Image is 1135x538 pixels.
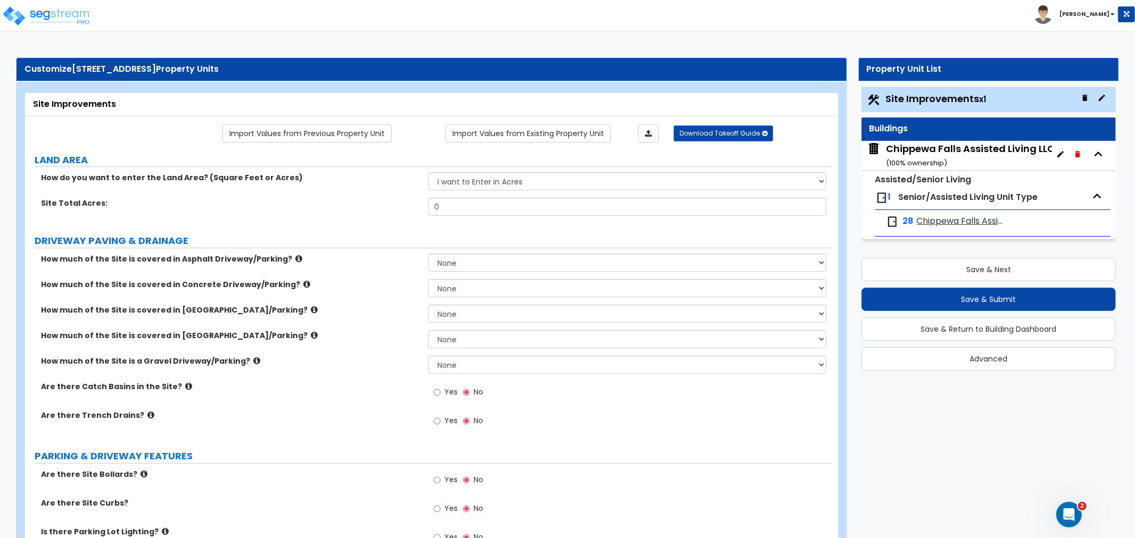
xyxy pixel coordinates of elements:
[444,474,458,485] span: Yes
[861,347,1116,371] button: Advanced
[861,258,1116,281] button: Save & Next
[41,498,420,508] label: Are there Site Curbs?
[875,173,972,186] small: Assisted/Senior Living
[886,158,947,168] small: ( 100 % ownership)
[875,191,888,204] img: door.png
[980,94,987,105] small: x1
[474,386,483,397] span: No
[147,411,154,419] i: click for more info!
[35,449,832,463] label: PARKING & DRIVEWAY FEATURES
[140,470,147,478] i: click for more info!
[434,474,441,486] input: Yes
[444,415,458,426] span: Yes
[867,93,881,107] img: Construction.png
[311,306,318,314] i: click for more info!
[444,386,458,397] span: Yes
[463,386,470,398] input: No
[41,381,420,392] label: Are there Catch Basins in the Site?
[41,526,420,537] label: Is there Parking Lot Lighting?
[867,142,1052,169] span: Chippewa Falls Assisted Living LLC
[861,288,1116,311] button: Save & Submit
[638,124,659,142] a: Import the dynamic attributes value through Excel sheet
[1059,10,1109,18] b: [PERSON_NAME]
[72,63,156,75] span: [STREET_ADDRESS]
[445,124,611,142] a: Import the dynamic attribute values from existing properties.
[434,415,441,427] input: Yes
[886,142,1055,169] div: Chippewa Falls Assisted Living LLC
[680,129,760,138] span: Download Takeoff Guide
[861,317,1116,341] button: Save & Return to Building Dashboard
[674,125,773,141] button: Download Takeoff Guide
[1034,5,1053,24] img: avatar.png
[899,191,1038,203] span: Senior/Assisted Living Unit Type
[886,215,899,228] img: door.png
[434,386,441,398] input: Yes
[41,356,420,366] label: How much of the Site is a Gravel Driveway/Parking?
[463,474,470,486] input: No
[41,410,420,421] label: Are there Trench Drains?
[867,142,881,156] img: building.svg
[41,172,420,183] label: How do you want to enter the Land Area? (Square Feet or Acres)
[903,215,914,228] span: 28
[222,124,392,142] a: Import the dynamic attribute values from previous properties.
[162,527,169,535] i: click for more info!
[867,63,1111,75] div: Property Unit List
[35,234,832,248] label: DRIVEWAY PAVING & DRAINAGE
[311,331,318,339] i: click for more info!
[295,255,302,263] i: click for more info!
[41,469,420,480] label: Are there Site Bollards?
[463,415,470,427] input: No
[253,357,260,365] i: click for more info!
[886,92,987,105] span: Site Improvements
[474,415,483,426] span: No
[303,280,310,288] i: click for more info!
[444,503,458,514] span: Yes
[35,153,832,167] label: LAND AREA
[24,63,839,75] div: Customize Property Units
[917,215,1004,228] span: Chippewa Falls Assisted Living LLC
[1078,502,1087,510] span: 2
[474,474,483,485] span: No
[41,254,420,264] label: How much of the Site is covered in Asphalt Driveway/Parking?
[33,98,830,111] div: Site Improvements
[888,191,891,203] span: 1
[869,123,1108,135] div: Buildings
[41,330,420,341] label: How much of the Site is covered in [GEOGRAPHIC_DATA]/Parking?
[474,503,483,514] span: No
[185,382,192,390] i: click for more info!
[1056,502,1082,527] iframe: Intercom live chat
[434,503,441,515] input: Yes
[463,503,470,515] input: No
[2,5,92,27] img: logo_pro_r.png
[41,279,420,290] label: How much of the Site is covered in Concrete Driveway/Parking?
[41,198,420,208] label: Site Total Acres:
[41,305,420,315] label: How much of the Site is covered in [GEOGRAPHIC_DATA]/Parking?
